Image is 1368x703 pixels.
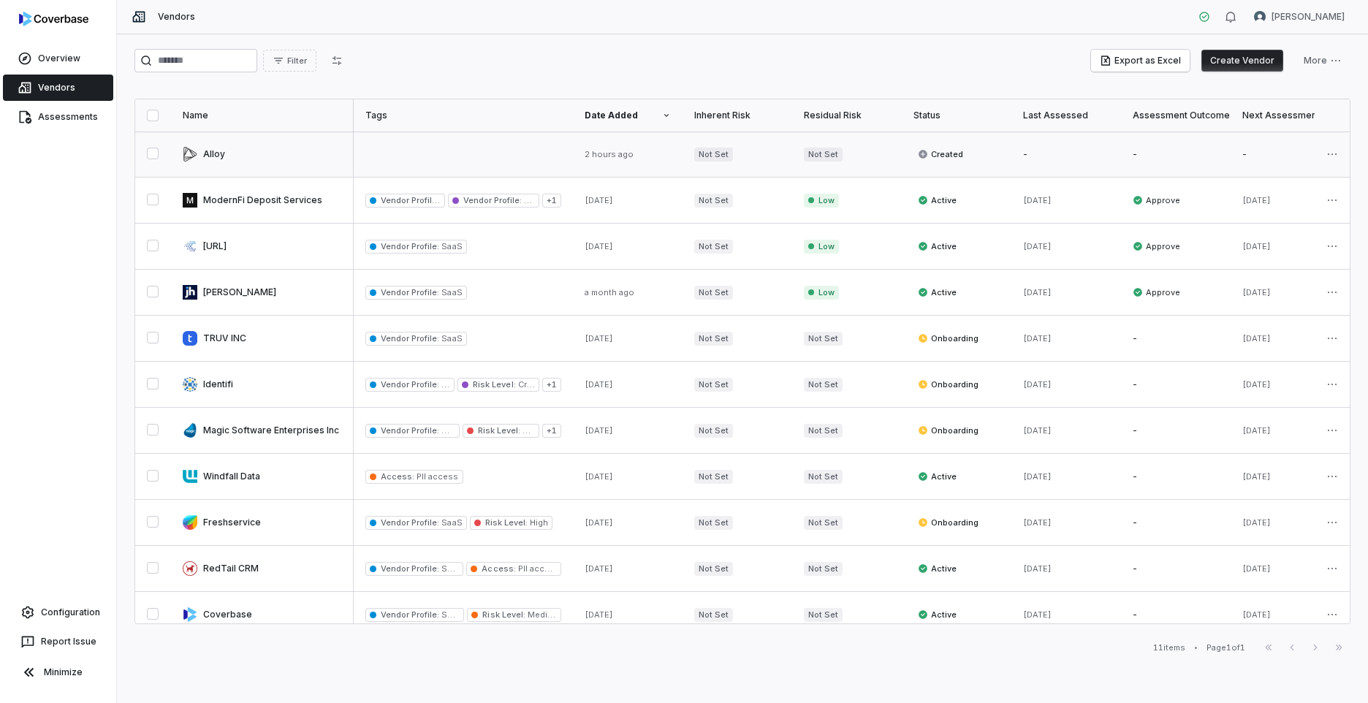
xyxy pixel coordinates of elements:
[918,425,978,436] span: Onboarding
[381,563,439,574] span: Vendor Profile :
[1242,425,1271,436] span: [DATE]
[585,379,613,389] span: [DATE]
[19,12,88,26] img: logo-D7KZi-bG.svg
[804,516,843,530] span: Not Set
[585,149,634,159] span: 2 hours ago
[1242,609,1271,620] span: [DATE]
[585,563,613,574] span: [DATE]
[6,599,110,626] a: Configuration
[482,609,525,620] span: Risk Level :
[918,240,957,252] span: Active
[1245,6,1353,28] button: Stephan Gonzalez avatar[PERSON_NAME]
[1023,563,1052,574] span: [DATE]
[3,75,113,101] a: Vendors
[694,194,733,208] span: Not Set
[918,148,963,160] span: Created
[1121,132,1231,178] td: -
[1194,642,1198,653] div: •
[1231,132,1340,178] td: -
[1242,379,1271,389] span: [DATE]
[804,110,890,121] div: Residual Risk
[439,379,462,389] span: SaaS
[694,286,733,300] span: Not Set
[585,517,613,528] span: [DATE]
[1023,333,1052,343] span: [DATE]
[1121,500,1231,546] td: -
[1242,333,1271,343] span: [DATE]
[381,287,439,297] span: Vendor Profile :
[183,110,342,121] div: Name
[1242,471,1271,482] span: [DATE]
[528,517,548,528] span: High
[1023,425,1052,436] span: [DATE]
[1121,592,1231,638] td: -
[1201,50,1283,72] button: Create Vendor
[918,517,978,528] span: Onboarding
[6,658,110,687] button: Minimize
[542,378,561,392] span: + 1
[918,563,957,574] span: Active
[478,425,520,436] span: Risk Level :
[1023,287,1052,297] span: [DATE]
[381,379,439,389] span: Vendor Profile :
[1091,50,1190,72] button: Export as Excel
[585,241,613,251] span: [DATE]
[1121,546,1231,592] td: -
[1133,110,1219,121] div: Assessment Outcome
[918,471,957,482] span: Active
[804,240,839,254] span: Low
[913,110,1000,121] div: Status
[804,378,843,392] span: Not Set
[804,562,843,576] span: Not Set
[3,45,113,72] a: Overview
[439,287,462,297] span: SaaS
[525,609,559,620] span: Medium
[1242,517,1271,528] span: [DATE]
[918,194,957,206] span: Active
[1121,408,1231,454] td: -
[918,286,957,298] span: Active
[381,517,439,528] span: Vendor Profile :
[694,378,733,392] span: Not Set
[1242,110,1329,121] div: Next Assessment
[485,517,528,528] span: Risk Level :
[585,333,613,343] span: [DATE]
[542,194,561,208] span: + 1
[1206,642,1245,653] div: Page 1 of 1
[1121,362,1231,408] td: -
[694,240,733,254] span: Not Set
[694,562,733,576] span: Not Set
[1023,195,1052,205] span: [DATE]
[516,563,560,574] span: PII access
[804,194,839,208] span: Low
[482,563,515,574] span: Access :
[381,241,439,251] span: Vendor Profile :
[1295,50,1350,72] button: More
[516,379,546,389] span: Critical
[694,516,733,530] span: Not Set
[381,195,440,205] span: Vendor Profile :
[6,628,110,655] button: Report Issue
[1023,517,1052,528] span: [DATE]
[263,50,316,72] button: Filter
[473,379,515,389] span: Risk Level :
[381,471,414,482] span: Access :
[918,609,957,620] span: Active
[439,425,462,436] span: SaaS
[1121,454,1231,500] td: -
[694,608,733,622] span: Not Set
[158,11,195,23] span: Vendors
[381,425,439,436] span: Vendor Profile :
[585,425,613,436] span: [DATE]
[1242,241,1271,251] span: [DATE]
[1023,241,1052,251] span: [DATE]
[1272,11,1345,23] span: [PERSON_NAME]
[585,471,613,482] span: [DATE]
[463,195,522,205] span: Vendor Profile :
[694,148,733,161] span: Not Set
[439,241,462,251] span: SaaS
[694,470,733,484] span: Not Set
[520,425,541,436] span: High
[694,424,733,438] span: Not Set
[439,517,462,528] span: SaaS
